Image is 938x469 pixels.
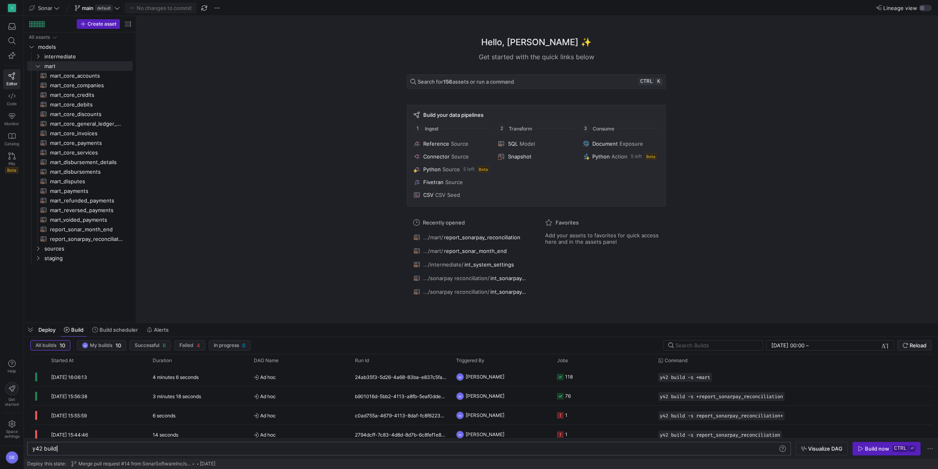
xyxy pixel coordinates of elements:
[153,358,172,363] span: Duration
[412,152,492,161] button: ConnectorSource
[4,121,19,126] span: Monitor
[4,141,19,146] span: Catalog
[350,367,451,386] div: 24ab35f3-5d26-4a68-83ba-e837c5fac6ae
[27,234,133,244] div: Press SPACE to select this row.
[50,177,123,186] span: mart_disputes​​​​​​​​​​
[50,215,123,224] span: mart_voided_payments​​​​​​​​​​
[4,429,20,439] span: Space settings
[73,3,122,13] button: maindefault
[423,234,443,241] span: .../mart/
[27,234,133,244] a: report_sonarpay_reconciliation​​​​​​​​​​
[412,246,529,256] button: .../mart/report_sonar_month_end
[806,342,809,349] span: –
[27,100,133,109] div: Press SPACE to select this row.
[496,152,576,161] button: Snapshot
[153,413,175,419] y42-duration: 6 seconds
[27,167,133,176] a: mart_disbursements​​​​​​​​​​
[50,90,123,100] span: mart_core_credits​​​​​​​​​​
[3,69,20,89] a: Editor
[355,358,369,363] span: Run Id
[6,81,18,86] span: Editor
[78,461,191,467] span: Merge pull request #14 from SonarSoftwareInc/sys_settings_update
[412,190,492,200] button: CSVCSV Seed
[478,166,489,172] span: Beta
[82,5,94,11] span: main
[129,340,171,351] button: Successful6
[27,90,133,100] div: Press SPACE to select this row.
[910,342,926,349] span: Reload
[897,340,932,351] button: Reload
[581,139,661,148] button: DocumentExposure
[50,148,123,157] span: mart_core_services​​​​​​​​​​
[892,445,908,452] kbd: ctrl
[466,406,504,425] span: [PERSON_NAME]
[556,219,579,226] span: Favorites
[508,140,518,147] span: SQL
[519,140,535,147] span: Model
[27,128,133,138] a: mart_core_invoices​​​​​​​​​​
[50,196,123,205] span: mart_refunded_payments​​​​​​​​​​
[412,139,492,148] button: ReferenceSource
[811,342,863,349] input: End datetime
[174,340,205,351] button: Failed4
[443,78,452,85] strong: 156
[27,119,133,128] div: Press SPACE to select this row.
[50,167,123,176] span: mart_disbursements​​​​​​​​​​
[423,179,444,185] span: Fivetran
[27,71,133,80] div: Press SPACE to select this row.
[27,71,133,80] a: mart_core_accounts​​​​​​​​​​
[3,379,20,410] button: Getstarted
[50,100,123,109] span: mart_core_debits​​​​​​​​​​
[38,327,56,333] span: Deploy
[27,138,133,148] a: mart_core_payments​​​​​​​​​​
[350,425,451,444] div: 2794dcff-7c83-4d8d-8d7b-6c8fef1e880a
[5,167,18,173] span: Beta
[27,196,133,205] a: mart_refunded_payments​​​​​​​​​​
[8,4,16,12] div: S
[44,254,131,263] span: staging
[423,192,434,198] span: CSV
[32,445,57,452] span: y42 build
[116,342,121,349] span: 10
[90,343,112,348] span: My builds
[77,340,126,351] button: SBMy builds10
[50,206,123,215] span: mart_reversed_payments​​​​​​​​​​
[445,179,463,185] span: Source
[619,140,643,147] span: Exposure
[3,109,20,129] a: Monitor
[242,342,245,349] span: 0
[490,275,527,281] span: int_sonarpay_recon_prior_sales
[490,289,527,295] span: int_sonarpay_recon_rollovers
[645,153,657,160] span: Beta
[496,139,576,148] button: SQLModel
[163,342,166,349] span: 6
[565,425,568,444] div: 1
[3,449,20,466] button: SB
[27,148,133,157] a: mart_core_services​​​​​​​​​​
[444,234,520,241] span: report_sonarpay_reconciliation
[7,101,17,106] span: Code
[71,327,84,333] span: Build
[660,394,783,399] span: y42 build -s +report_sonarpay_reconciliation
[466,425,504,444] span: [PERSON_NAME]
[3,149,20,176] a: PRsBeta
[5,397,19,407] span: Get started
[38,42,131,52] span: models
[50,81,123,90] span: mart_core_companies​​​​​​​​​​
[60,323,87,337] button: Build
[44,52,131,61] span: intermediate
[27,32,133,42] div: Press SPACE to select this row.
[3,356,20,377] button: Help
[565,406,568,425] div: 1
[197,342,200,349] span: 4
[38,5,52,11] span: Sonar
[456,431,464,439] div: SB
[27,205,133,215] div: Press SPACE to select this row.
[27,253,133,263] div: Press SPACE to select this row.
[565,367,573,386] div: 118
[660,413,783,419] span: y42 build -s report_sonarpay_reconciliation+
[27,224,133,234] a: report_sonar_month_end​​​​​​​​​​
[27,186,133,196] a: mart_payments​​​​​​​​​​
[565,387,571,405] div: 76
[7,369,17,373] span: Help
